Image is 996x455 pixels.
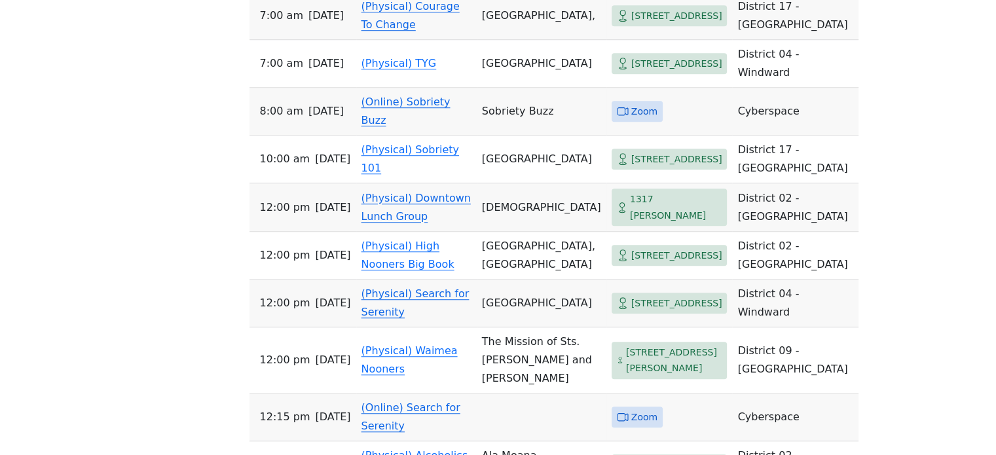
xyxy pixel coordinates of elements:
[361,240,454,270] a: (Physical) High Nooners Big Book
[477,40,606,88] td: [GEOGRAPHIC_DATA]
[477,136,606,183] td: [GEOGRAPHIC_DATA]
[361,401,460,432] a: (Online) Search for Serenity
[732,40,858,88] td: District 04 - Windward
[631,103,657,120] span: Zoom
[308,54,344,73] span: [DATE]
[260,294,310,312] span: 12:00 PM
[315,408,350,426] span: [DATE]
[477,183,606,232] td: [DEMOGRAPHIC_DATA]
[361,96,451,126] a: (Online) Sobriety Buzz
[732,280,858,327] td: District 04 - Windward
[631,409,657,426] span: Zoom
[260,408,310,426] span: 12:15 PM
[361,143,459,174] a: (Physical) Sobriety 101
[315,294,350,312] span: [DATE]
[732,232,858,280] td: District 02 - [GEOGRAPHIC_DATA]
[315,351,350,369] span: [DATE]
[732,183,858,232] td: District 02 - [GEOGRAPHIC_DATA]
[361,57,437,69] a: (Physical) TYG
[361,287,470,318] a: (Physical) Search for Serenity
[630,191,722,223] span: 1317 [PERSON_NAME]
[315,198,350,217] span: [DATE]
[361,344,458,375] a: (Physical) Waimea Nooners
[631,8,722,24] span: [STREET_ADDRESS]
[631,56,722,72] span: [STREET_ADDRESS]
[732,393,858,441] td: Cyberspace
[260,351,310,369] span: 12:00 PM
[315,246,350,264] span: [DATE]
[732,327,858,393] td: District 09 - [GEOGRAPHIC_DATA]
[260,150,310,168] span: 10:00 AM
[260,246,310,264] span: 12:00 PM
[308,7,344,25] span: [DATE]
[631,151,722,168] span: [STREET_ADDRESS]
[477,232,606,280] td: [GEOGRAPHIC_DATA], [GEOGRAPHIC_DATA]
[315,150,350,168] span: [DATE]
[631,295,722,312] span: [STREET_ADDRESS]
[477,280,606,327] td: [GEOGRAPHIC_DATA]
[626,344,722,376] span: [STREET_ADDRESS][PERSON_NAME]
[260,102,303,120] span: 8:00 AM
[631,247,722,264] span: [STREET_ADDRESS]
[308,102,344,120] span: [DATE]
[477,327,606,393] td: The Mission of Sts. [PERSON_NAME] and [PERSON_NAME]
[260,7,303,25] span: 7:00 AM
[732,88,858,136] td: Cyberspace
[732,136,858,183] td: District 17 - [GEOGRAPHIC_DATA]
[361,192,471,223] a: (Physical) Downtown Lunch Group
[477,88,606,136] td: Sobriety Buzz
[260,54,303,73] span: 7:00 AM
[260,198,310,217] span: 12:00 PM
